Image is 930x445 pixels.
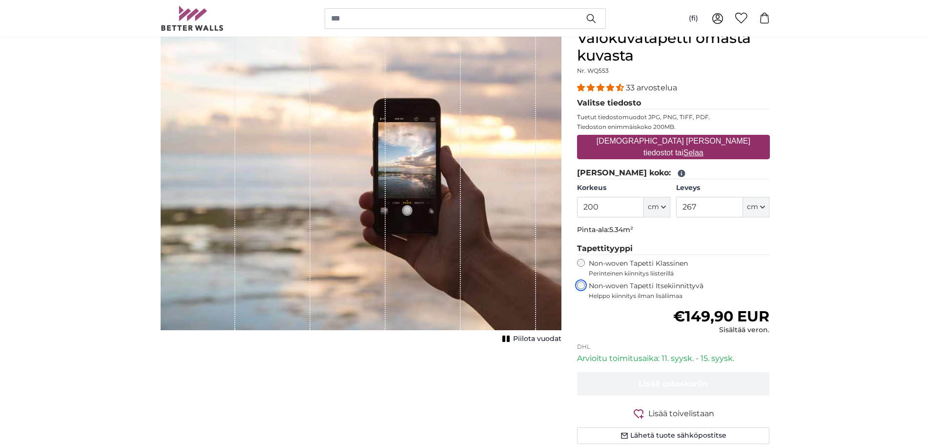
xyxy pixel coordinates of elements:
label: [DEMOGRAPHIC_DATA] [PERSON_NAME] tiedostot tai [577,131,770,163]
img: Betterwalls [161,6,224,31]
p: Tuetut tiedostomuodot JPG, PNG, TIFF, PDF. [577,113,770,121]
button: cm [743,197,769,217]
label: Non-woven Tapetti Klassinen [589,259,770,277]
button: cm [644,197,670,217]
span: €149,90 EUR [673,307,769,325]
button: Lähetä tuote sähköpostitse [577,427,770,444]
div: Sisältää veron. [673,325,769,335]
span: Lisää toivelistaan [648,408,714,420]
button: (fi) [681,10,706,27]
label: Non-woven Tapetti Itsekiinnittyvä [589,281,770,300]
button: Piilota vuodat [499,332,561,346]
legend: Tapettityyppi [577,243,770,255]
button: Lisää ostoskoriin [577,372,770,396]
span: Lisää ostoskoriin [639,379,708,388]
div: 1 of 1 [161,29,561,346]
span: cm [747,202,758,212]
p: Pinta-ala: [577,225,770,235]
span: 5.34m² [609,225,633,234]
span: Nr. WQ553 [577,67,609,74]
p: Tiedoston enimmäiskoko 200MB. [577,123,770,131]
span: 4.33 stars [577,83,626,92]
legend: [PERSON_NAME] koko: [577,167,770,179]
label: Korkeus [577,183,670,193]
p: DHL [577,343,770,351]
label: Leveys [676,183,769,193]
span: Perinteinen kiinnitys liisterillä [589,270,770,277]
p: Arvioitu toimitusaika: 11. syysk. - 15. syysk. [577,353,770,364]
legend: Valitse tiedosto [577,97,770,109]
span: 33 arvostelua [626,83,677,92]
h1: Valokuvatapetti omasta kuvasta [577,29,770,64]
span: Helppo kiinnitys ilman lisäliimaa [589,292,770,300]
span: cm [648,202,659,212]
button: Lisää toivelistaan [577,407,770,420]
u: Selaa [683,148,703,157]
span: Piilota vuodat [513,334,561,344]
